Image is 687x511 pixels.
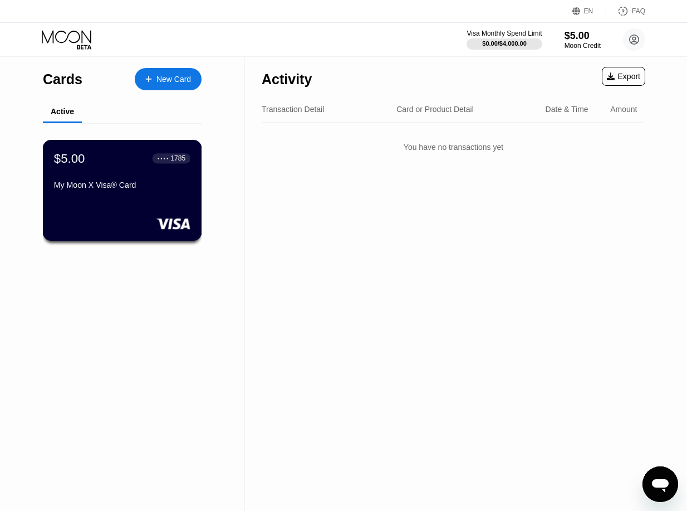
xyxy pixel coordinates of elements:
[262,105,324,114] div: Transaction Detail
[607,72,640,81] div: Export
[565,30,601,50] div: $5.00Moon Credit
[51,107,74,116] div: Active
[54,181,190,189] div: My Moon X Visa® Card
[54,151,85,166] div: $5.00
[43,140,201,240] div: $5.00● ● ● ●1785My Moon X Visa® Card
[135,68,202,90] div: New Card
[602,67,645,86] div: Export
[262,132,645,163] div: You have no transactions yet
[170,154,185,162] div: 1785
[610,105,637,114] div: Amount
[156,75,191,84] div: New Card
[467,30,542,37] div: Visa Monthly Spend Limit
[158,157,169,160] div: ● ● ● ●
[632,7,645,15] div: FAQ
[606,6,645,17] div: FAQ
[642,466,678,502] iframe: Button to launch messaging window
[546,105,588,114] div: Date & Time
[43,71,82,87] div: Cards
[584,7,593,15] div: EN
[396,105,474,114] div: Card or Product Detail
[262,71,312,87] div: Activity
[572,6,606,17] div: EN
[467,30,542,50] div: Visa Monthly Spend Limit$0.00/$4,000.00
[565,42,601,50] div: Moon Credit
[482,40,527,47] div: $0.00 / $4,000.00
[565,30,601,42] div: $5.00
